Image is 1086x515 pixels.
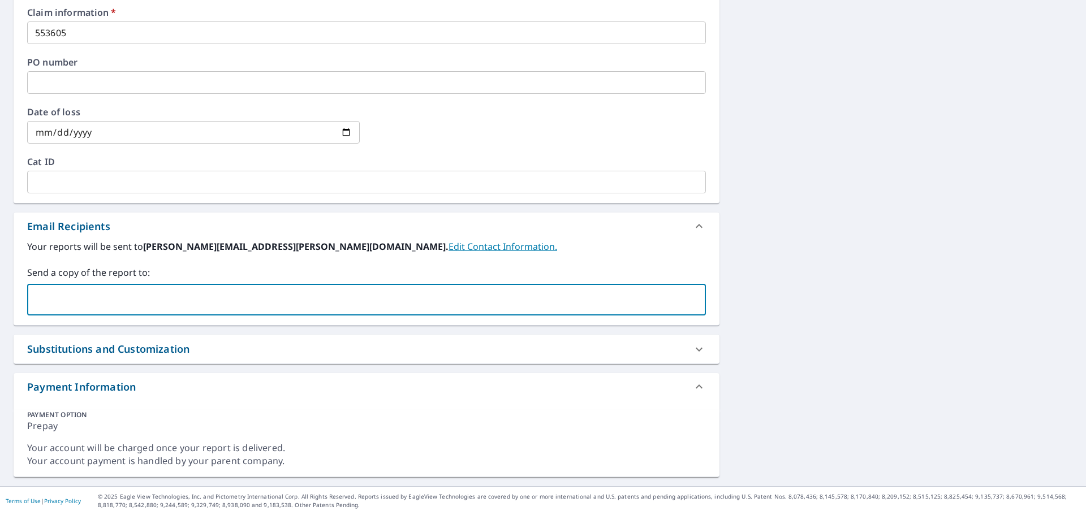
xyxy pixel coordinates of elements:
p: © 2025 Eagle View Technologies, Inc. and Pictometry International Corp. All Rights Reserved. Repo... [98,492,1080,509]
label: PO number [27,58,706,67]
label: Your reports will be sent to [27,240,706,253]
div: Prepay [27,419,706,442]
div: Payment Information [27,379,136,395]
div: Email Recipients [27,219,110,234]
a: Privacy Policy [44,497,81,505]
a: EditContactInfo [449,240,557,253]
div: Substitutions and Customization [27,341,189,357]
div: PAYMENT OPTION [27,410,706,419]
b: [PERSON_NAME][EMAIL_ADDRESS][PERSON_NAME][DOMAIN_NAME]. [143,240,449,253]
div: Email Recipients [14,213,719,240]
p: | [6,497,81,504]
a: Terms of Use [6,497,41,505]
label: Send a copy of the report to: [27,266,706,279]
div: Your account will be charged once your report is delivered. [27,442,706,455]
label: Cat ID [27,157,706,166]
div: Substitutions and Customization [14,335,719,363]
div: Payment Information [14,373,719,400]
label: Claim information [27,8,706,17]
label: Date of loss [27,107,360,116]
div: Your account payment is handled by your parent company. [27,455,706,468]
